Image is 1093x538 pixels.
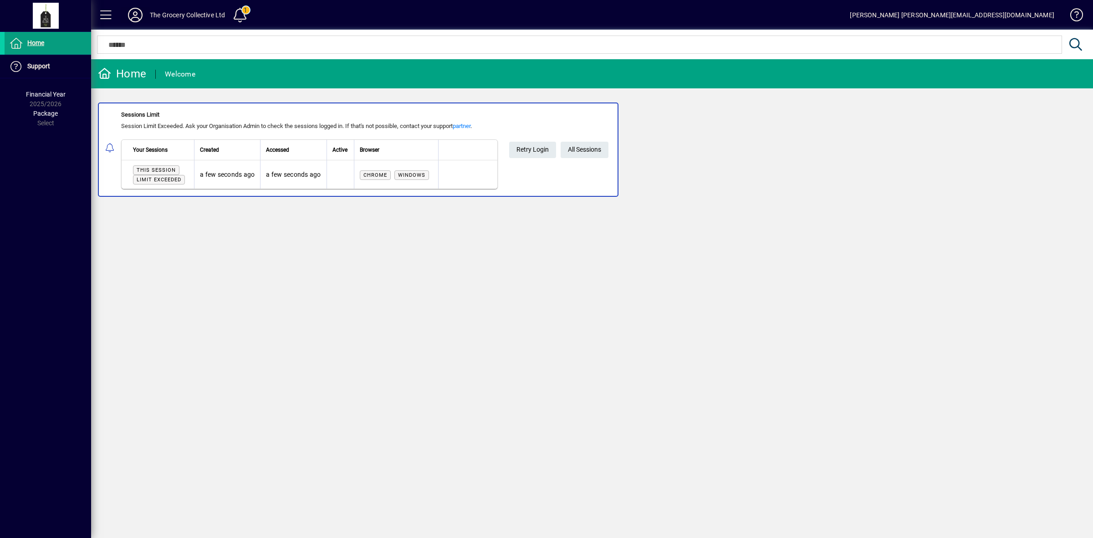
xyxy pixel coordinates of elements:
[165,67,195,82] div: Welcome
[360,145,379,155] span: Browser
[27,62,50,70] span: Support
[561,142,608,158] a: All Sessions
[121,110,498,119] div: Sessions Limit
[33,110,58,117] span: Package
[332,145,347,155] span: Active
[398,172,425,178] span: Windows
[137,177,181,183] span: Limit exceeded
[91,102,1093,197] app-alert-notification-menu-item: Sessions Limit
[850,8,1054,22] div: [PERSON_NAME] [PERSON_NAME][EMAIL_ADDRESS][DOMAIN_NAME]
[5,55,91,78] a: Support
[26,91,66,98] span: Financial Year
[137,167,176,173] span: This session
[568,142,601,157] span: All Sessions
[266,145,289,155] span: Accessed
[363,172,387,178] span: Chrome
[509,142,556,158] button: Retry Login
[150,8,225,22] div: The Grocery Collective Ltd
[453,123,470,129] a: partner
[1063,2,1082,31] a: Knowledge Base
[98,67,146,81] div: Home
[133,145,168,155] span: Your Sessions
[516,142,549,157] span: Retry Login
[194,160,260,189] td: a few seconds ago
[27,39,44,46] span: Home
[121,122,498,131] div: Session Limit Exceeded. Ask your Organisation Admin to check the sessions logged in. If that's no...
[200,145,219,155] span: Created
[260,160,326,189] td: a few seconds ago
[121,7,150,23] button: Profile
